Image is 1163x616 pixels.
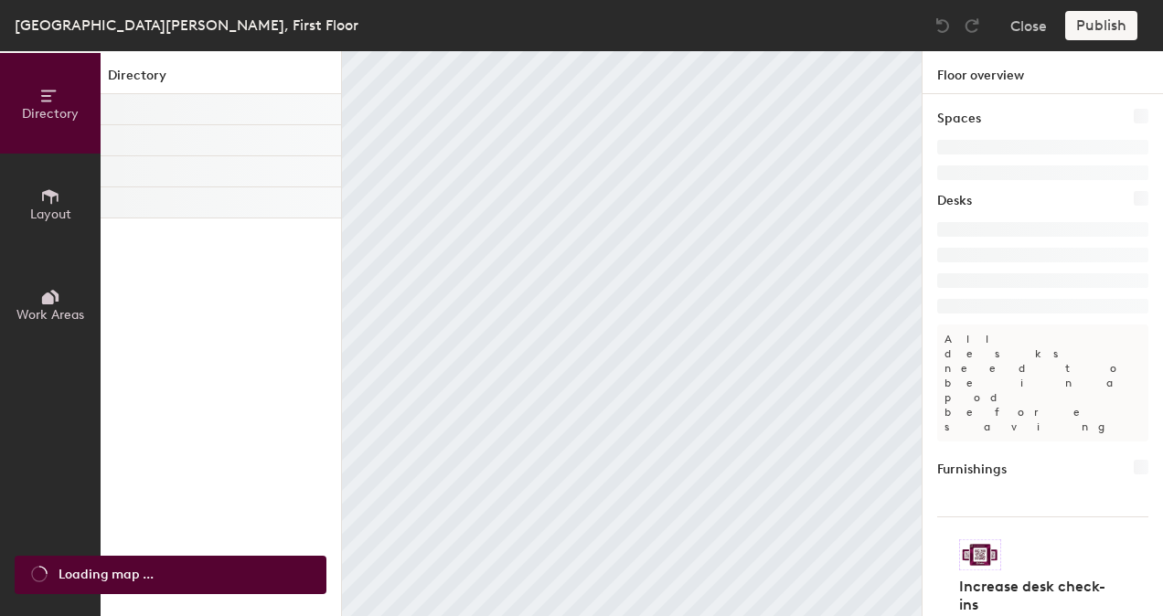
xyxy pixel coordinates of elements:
img: Undo [934,16,952,35]
h1: Floor overview [923,51,1163,94]
p: All desks need to be in a pod before saving [937,324,1148,441]
span: Directory [22,106,79,122]
canvas: Map [342,51,922,616]
img: Redo [963,16,981,35]
button: Close [1010,11,1047,40]
h1: Spaces [937,109,981,129]
span: Work Areas [16,307,84,323]
h1: Desks [937,191,972,211]
h1: Furnishings [937,460,1007,480]
span: Layout [30,207,71,222]
div: [GEOGRAPHIC_DATA][PERSON_NAME], First Floor [15,14,358,37]
h1: Directory [101,66,341,94]
img: Sticker logo [959,539,1001,570]
h4: Increase desk check-ins [959,578,1115,614]
span: Loading map ... [59,565,154,585]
